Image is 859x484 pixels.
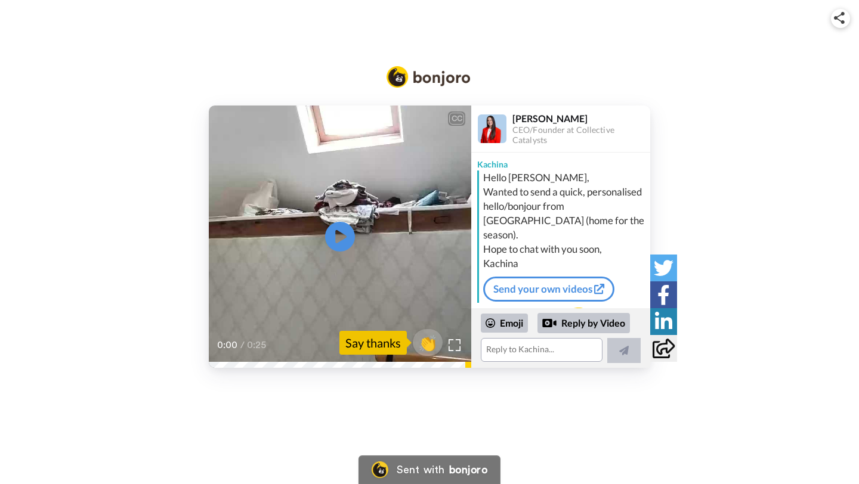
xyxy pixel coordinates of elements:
[449,339,461,351] img: Full screen
[483,277,614,302] a: Send your own videos
[834,12,845,24] img: ic_share.svg
[247,338,268,352] span: 0:25
[542,316,557,330] div: Reply by Video
[471,308,650,351] div: Send Kachina a reply.
[387,66,470,88] img: Bonjoro Logo
[478,114,506,143] img: Profile Image
[449,113,464,125] div: CC
[413,329,443,356] button: 👏
[512,113,650,124] div: [PERSON_NAME]
[512,125,650,145] div: CEO/Founder at Collective Catalysts
[217,338,238,352] span: 0:00
[537,313,630,333] div: Reply by Video
[339,331,407,355] div: Say thanks
[240,338,245,352] span: /
[534,308,587,331] img: message.svg
[483,170,647,271] div: Hello [PERSON_NAME], Wanted to send a quick, personalised hello/bonjour from [GEOGRAPHIC_DATA] (h...
[471,153,650,170] div: Kachina
[413,333,443,352] span: 👏
[481,314,528,333] div: Emoji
